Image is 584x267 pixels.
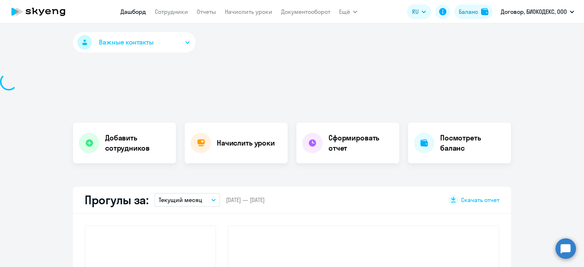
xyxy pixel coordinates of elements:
button: Ещё [339,4,357,19]
h4: Начислить уроки [217,138,275,148]
a: Начислить уроки [225,8,272,15]
span: Скачать отчет [461,196,499,204]
img: balance [481,8,488,15]
a: Сотрудники [155,8,188,15]
h2: Прогулы за: [85,193,149,207]
button: RU [407,4,431,19]
p: Текущий месяц [159,196,202,204]
span: RU [412,7,419,16]
a: Документооборот [281,8,330,15]
h4: Посмотреть баланс [440,133,505,153]
h4: Сформировать отчет [328,133,393,153]
button: Балансbalance [454,4,493,19]
button: Договор, БИОКОДЕКС, ООО [497,3,578,20]
span: Ещё [339,7,350,16]
p: Договор, БИОКОДЕКС, ООО [501,7,567,16]
a: Отчеты [197,8,216,15]
button: Текущий месяц [154,193,220,207]
span: Важные контакты [99,38,154,47]
span: [DATE] — [DATE] [226,196,265,204]
h4: Добавить сотрудников [105,133,170,153]
a: Дашборд [120,8,146,15]
div: Баланс [459,7,478,16]
button: Важные контакты [73,32,196,53]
